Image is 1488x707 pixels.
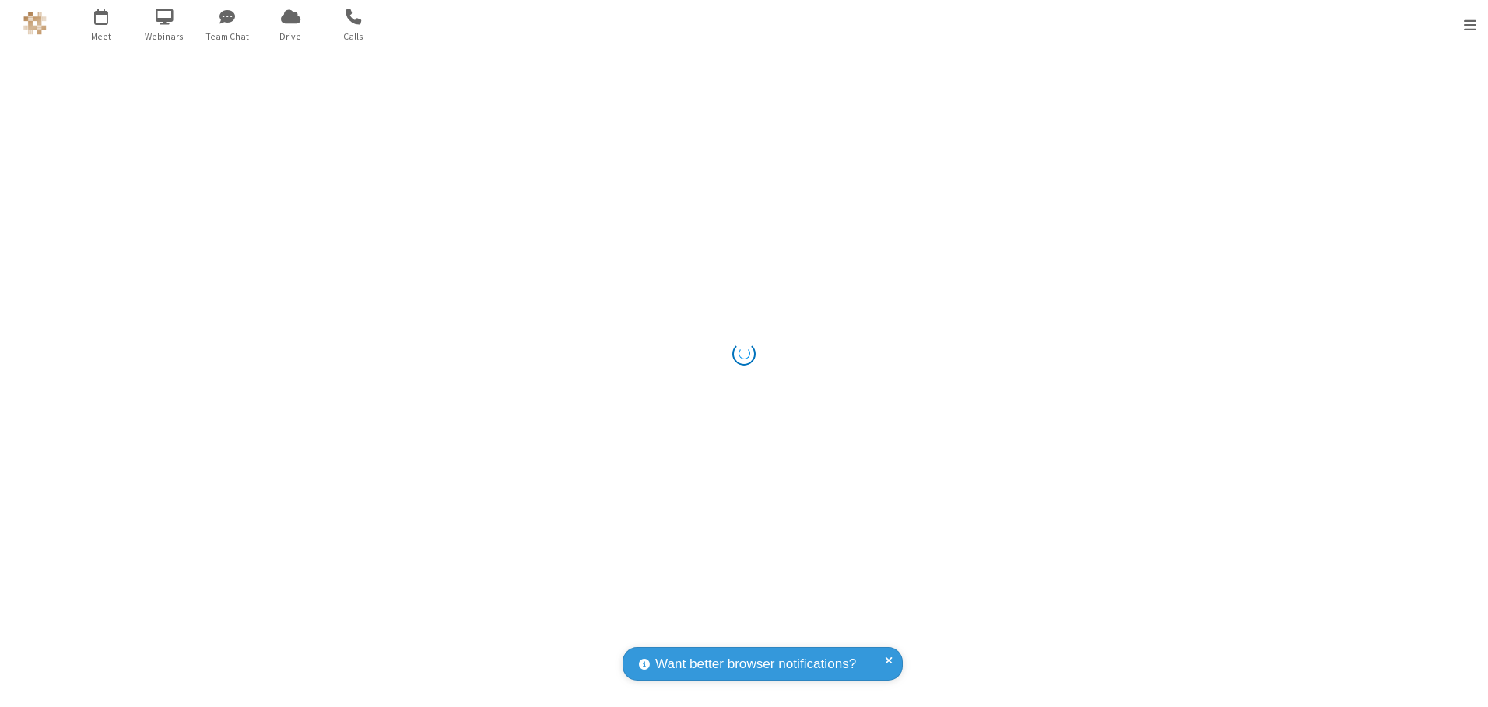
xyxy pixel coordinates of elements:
[198,30,257,44] span: Team Chat
[325,30,383,44] span: Calls
[261,30,320,44] span: Drive
[23,12,47,35] img: QA Selenium DO NOT DELETE OR CHANGE
[655,654,856,674] span: Want better browser notifications?
[135,30,194,44] span: Webinars
[72,30,131,44] span: Meet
